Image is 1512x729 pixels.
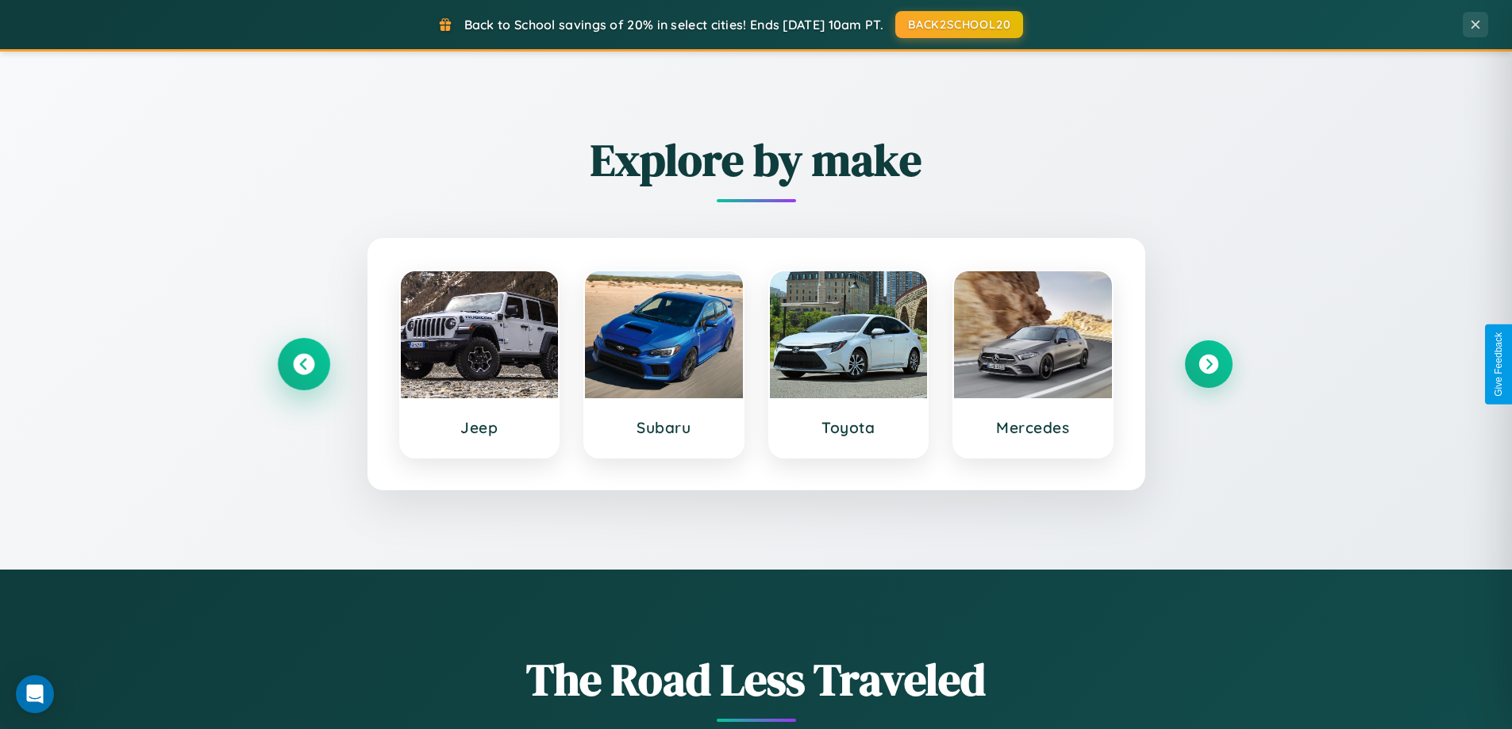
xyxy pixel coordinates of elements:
div: Give Feedback [1493,332,1504,397]
h2: Explore by make [280,129,1233,190]
button: BACK2SCHOOL20 [895,11,1023,38]
h3: Subaru [601,418,727,437]
h3: Jeep [417,418,543,437]
h3: Toyota [786,418,912,437]
h1: The Road Less Traveled [280,649,1233,710]
div: Open Intercom Messenger [16,675,54,713]
span: Back to School savings of 20% in select cities! Ends [DATE] 10am PT. [464,17,883,33]
h3: Mercedes [970,418,1096,437]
